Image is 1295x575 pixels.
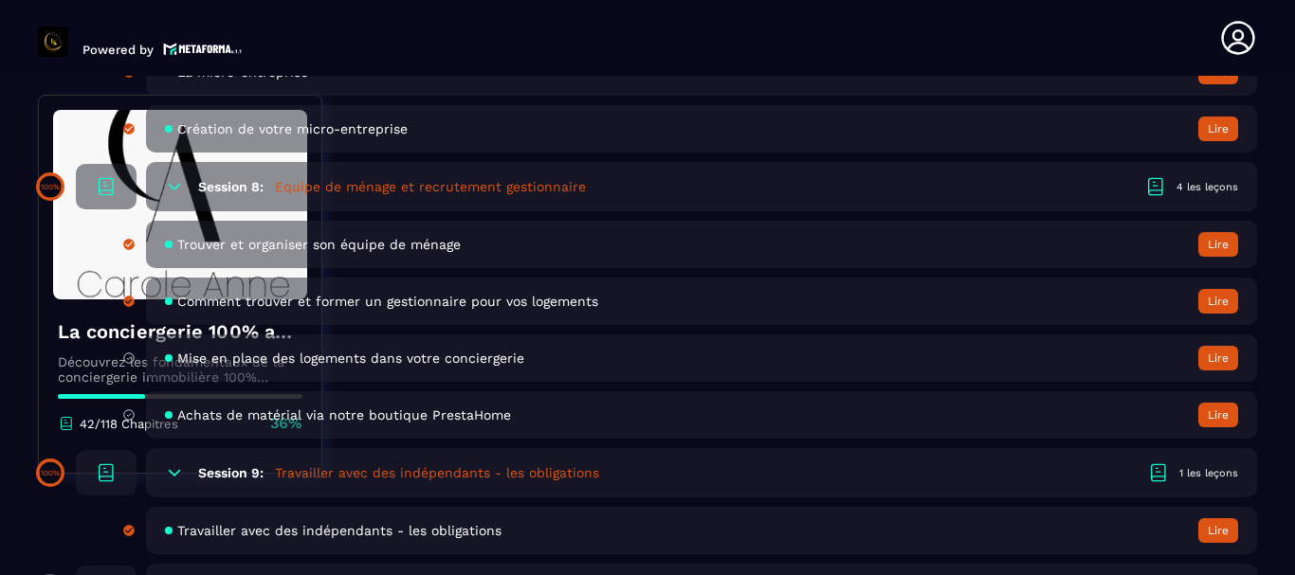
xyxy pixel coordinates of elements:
[58,318,302,345] h4: La conciergerie 100% automatisée
[1198,346,1238,370] button: Lire
[163,41,243,57] img: logo
[177,294,598,309] span: Comment trouver et former un gestionnaire pour vos logements
[1176,180,1238,194] div: 4 les leçons
[1198,403,1238,427] button: Lire
[177,523,502,538] span: Travailler avec des indépendants - les obligations
[41,469,60,477] p: 100%
[1198,117,1238,141] button: Lire
[198,465,264,480] h6: Session 9:
[177,407,511,422] span: Achats de matérial via notre boutique PrestaHome
[275,463,599,482] h5: Travailler avec des indépendants - les obligations
[275,177,586,196] h5: Equipe de ménage et recrutement gestionnaire
[82,43,154,57] p: Powered by
[58,354,302,385] p: Découvrez les fondamentaux de la conciergerie immobilière 100% automatisée. Cette formation est c...
[177,121,408,136] span: Création de votre micro-entreprise
[1198,518,1238,543] button: Lire
[41,183,60,191] p: 100%
[80,417,178,431] p: 42/118 Chapitres
[53,110,307,299] img: banner
[1198,232,1238,257] button: Lire
[38,27,68,57] img: logo-branding
[1198,289,1238,314] button: Lire
[1179,466,1238,480] div: 1 les leçons
[177,237,461,252] span: Trouver et organiser son équipe de ménage
[198,179,264,194] h6: Session 8:
[177,350,524,366] span: Mise en place des logements dans votre conciergerie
